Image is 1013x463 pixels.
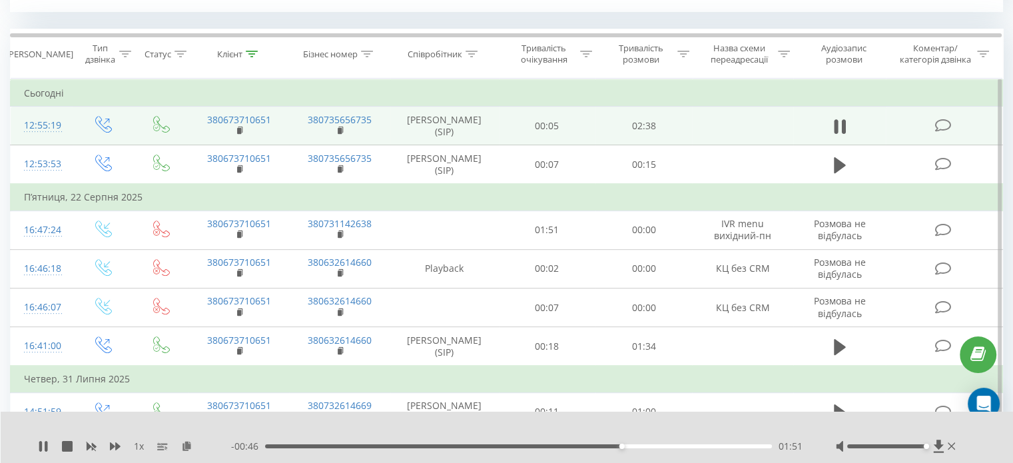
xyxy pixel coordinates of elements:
[308,256,372,268] a: 380632614660
[6,49,73,60] div: [PERSON_NAME]
[207,217,271,230] a: 380673710651
[207,113,271,126] a: 380673710651
[207,399,271,412] a: 380673710651
[134,440,144,453] span: 1 x
[11,80,1003,107] td: Сьогодні
[207,334,271,346] a: 380673710651
[692,288,793,327] td: КЦ без CRM
[692,211,793,249] td: IVR menu вихідний-пн
[308,113,372,126] a: 380735656735
[499,145,595,185] td: 00:07
[595,327,692,366] td: 01:34
[805,43,883,65] div: Аудіозапис розмови
[390,392,499,432] td: [PERSON_NAME] (SIP)
[408,49,462,60] div: Співробітник
[595,145,692,185] td: 00:15
[499,249,595,288] td: 00:02
[231,440,265,453] span: - 00:46
[692,249,793,288] td: КЦ без CRM
[499,392,595,432] td: 00:11
[308,334,372,346] a: 380632614660
[896,43,974,65] div: Коментар/категорія дзвінка
[145,49,171,60] div: Статус
[24,151,59,177] div: 12:53:53
[595,392,692,432] td: 01:00
[595,249,692,288] td: 00:00
[499,211,595,249] td: 01:51
[705,43,775,65] div: Назва схеми переадресації
[499,288,595,327] td: 00:07
[814,217,866,242] span: Розмова не відбулась
[923,444,928,449] div: Accessibility label
[308,399,372,412] a: 380732614669
[11,184,1003,211] td: П’ятниця, 22 Серпня 2025
[11,366,1003,392] td: Четвер, 31 Липня 2025
[24,399,59,425] div: 14:51:59
[499,107,595,145] td: 00:05
[24,113,59,139] div: 12:55:19
[24,294,59,320] div: 16:46:07
[619,444,625,449] div: Accessibility label
[84,43,115,65] div: Тип дзвінка
[390,145,499,185] td: [PERSON_NAME] (SIP)
[607,43,674,65] div: Тривалість розмови
[308,294,372,307] a: 380632614660
[217,49,242,60] div: Клієнт
[390,107,499,145] td: [PERSON_NAME] (SIP)
[595,288,692,327] td: 00:00
[499,327,595,366] td: 00:18
[24,217,59,243] div: 16:47:24
[390,327,499,366] td: [PERSON_NAME] (SIP)
[24,333,59,359] div: 16:41:00
[207,152,271,165] a: 380673710651
[303,49,358,60] div: Бізнес номер
[968,388,1000,420] div: Open Intercom Messenger
[207,294,271,307] a: 380673710651
[595,211,692,249] td: 00:00
[308,217,372,230] a: 380731142638
[814,294,866,319] span: Розмова не відбулась
[814,256,866,280] span: Розмова не відбулась
[207,256,271,268] a: 380673710651
[595,107,692,145] td: 02:38
[24,256,59,282] div: 16:46:18
[390,249,499,288] td: Playback
[511,43,577,65] div: Тривалість очікування
[779,440,803,453] span: 01:51
[308,152,372,165] a: 380735656735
